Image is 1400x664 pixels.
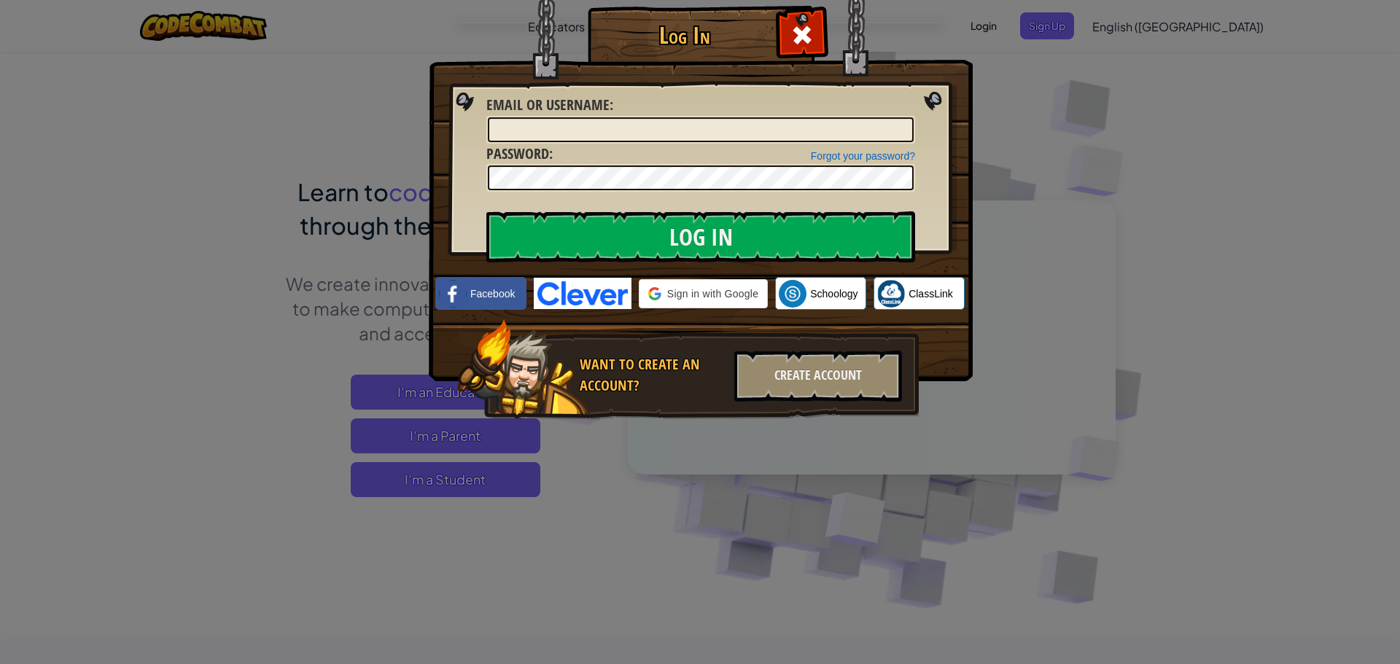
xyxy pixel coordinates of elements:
[810,286,857,301] span: Schoology
[779,280,806,308] img: schoology.png
[486,144,553,165] label: :
[486,95,610,114] span: Email or Username
[439,280,467,308] img: facebook_small.png
[811,150,915,162] a: Forgot your password?
[486,211,915,262] input: Log In
[534,278,631,309] img: clever-logo-blue.png
[470,286,515,301] span: Facebook
[486,95,613,116] label: :
[580,354,726,396] div: Want to create an account?
[877,280,905,308] img: classlink-logo-small.png
[667,286,758,301] span: Sign in with Google
[486,144,549,163] span: Password
[909,286,953,301] span: ClassLink
[639,279,768,308] div: Sign in with Google
[591,23,777,48] h1: Log In
[734,351,902,402] div: Create Account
